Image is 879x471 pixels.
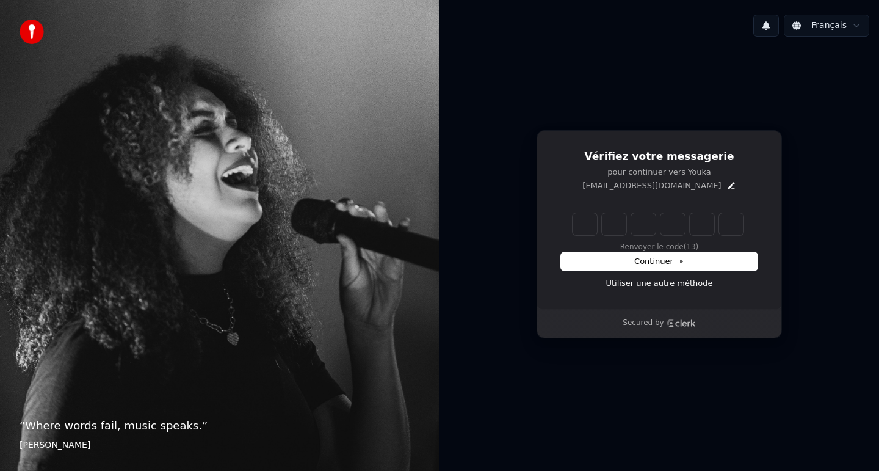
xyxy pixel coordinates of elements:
p: [EMAIL_ADDRESS][DOMAIN_NAME] [582,180,721,191]
button: Continuer [561,252,758,271]
button: Edit [726,181,736,191]
div: Verification code input [570,211,746,238]
input: Digit 4 [660,213,685,235]
a: Clerk logo [667,319,696,327]
p: Secured by [623,318,664,328]
p: pour continuer vers Youka [561,167,758,178]
input: Enter verification code. Digit 1 [573,213,597,235]
footer: [PERSON_NAME] [20,439,420,451]
input: Digit 2 [602,213,626,235]
input: Digit 3 [631,213,656,235]
span: Continuer [634,256,684,267]
h1: Vérifiez votre messagerie [561,150,758,164]
input: Digit 5 [690,213,714,235]
img: youka [20,20,44,44]
input: Digit 6 [719,213,743,235]
p: “ Where words fail, music speaks. ” [20,417,420,434]
a: Utiliser une autre méthode [606,278,713,289]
